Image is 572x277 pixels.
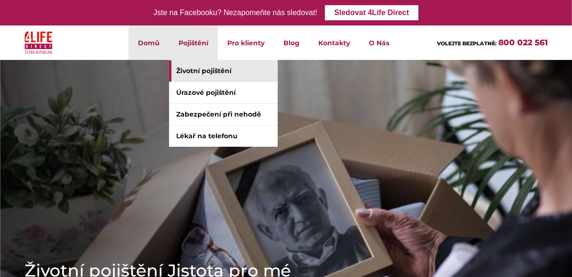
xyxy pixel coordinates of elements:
a: 800 022 561 [499,38,548,47]
a: Sledovat 4Life Direct [325,5,418,20]
a: Zabezpečení při nehodě [169,104,278,125]
a: Životní pojištění [169,60,278,82]
a: Úrazové pojištění [169,82,278,103]
a: Lékař na telefonu [169,126,278,147]
img: 4Life Direct Česká republika logo [25,29,53,56]
a: Kontakty [309,25,359,60]
a: Blog [274,25,309,60]
div: Jste na Facebooku? Nezapomeňte nás sledovat! [154,6,317,20]
span: VOLEJTE BEZPLATNĚ: [437,40,497,47]
a: Domů [128,25,169,60]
